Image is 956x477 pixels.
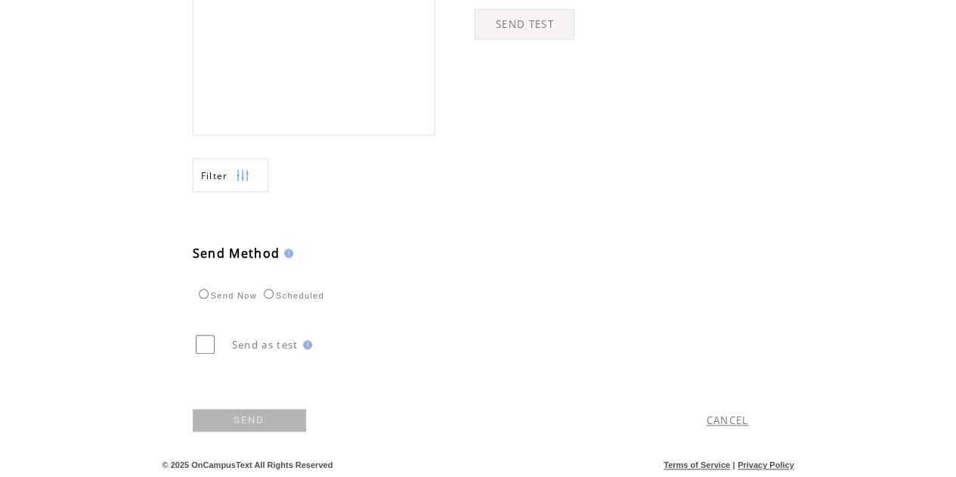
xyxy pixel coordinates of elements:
a: SEND [193,409,306,432]
input: Send Now [199,289,209,299]
a: SEND TEST [475,9,574,39]
img: help.gif [280,249,293,258]
img: filters.png [236,159,249,193]
span: | [732,460,735,469]
img: help.gif [299,340,312,349]
a: Filter [193,158,268,192]
label: Send Now [195,291,257,300]
span: Show filters [201,169,228,182]
span: © 2025 OnCampusText All Rights Reserved [162,460,333,469]
span: Send Method [193,245,280,262]
input: Scheduled [264,289,274,299]
span: Send as test [232,338,299,352]
a: Terms of Service [664,460,730,469]
label: Scheduled [260,291,324,300]
a: CANCEL [707,414,749,427]
a: Privacy Policy [738,460,794,469]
